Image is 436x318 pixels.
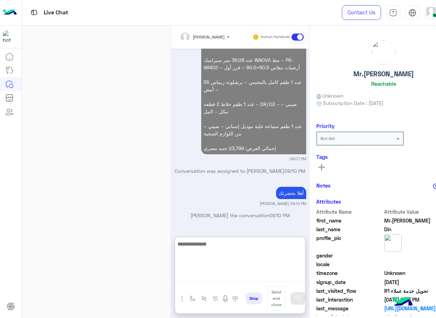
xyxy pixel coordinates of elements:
[221,295,230,303] img: send voice note
[190,296,195,301] img: select flow
[316,269,383,277] span: timezone
[316,208,383,215] span: Attribute Name
[371,80,396,87] h6: Reachable
[316,234,383,250] span: profile_pic
[294,295,301,302] img: send message
[316,296,383,303] span: last_interaction
[386,5,400,20] a: tab
[426,7,436,17] img: userImage
[353,70,414,78] h5: Mr.[PERSON_NAME]
[3,5,17,20] img: Logo
[44,8,68,17] p: Live Chat
[174,212,306,219] p: [PERSON_NAME] the conversation
[246,292,262,304] button: Drop
[316,305,383,312] span: last_message
[391,290,415,315] img: hulul-logo.png
[3,30,15,43] img: 322208621163248
[261,34,290,40] small: Human Handover
[316,217,383,224] span: first_name
[316,278,383,286] span: signup_date
[30,8,38,17] img: tab
[316,123,335,129] h6: Priority
[342,5,381,20] a: Contact Us
[316,252,383,259] span: gender
[284,168,305,174] span: 09:10 PM
[198,293,210,304] button: Trigger scenario
[372,41,395,64] img: picture
[276,187,306,199] p: 19/9/2025, 9:10 PM
[187,293,198,304] button: select flow
[210,293,221,304] button: create order
[267,286,285,311] button: Send and close
[316,198,341,205] h6: Attributes
[201,296,207,301] img: Trigger scenario
[316,182,331,189] h6: Notes
[174,167,306,175] p: Conversation was assigned to [PERSON_NAME]
[316,226,383,233] span: last_name
[260,201,306,206] small: [PERSON_NAME] 09:10 PM
[290,156,306,162] small: 09:07 PM
[316,92,344,99] span: Unknown
[232,296,238,302] img: make a call
[178,295,186,303] img: send attachment
[269,212,290,218] span: 09:10 PM
[384,234,402,252] img: picture
[389,9,397,17] img: tab
[316,261,383,268] span: locale
[193,34,225,40] span: [PERSON_NAME]
[213,296,218,301] img: create order
[408,9,416,17] img: tab
[316,287,383,295] span: last_visited_flow
[323,99,384,107] span: Subscription Date : [DATE]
